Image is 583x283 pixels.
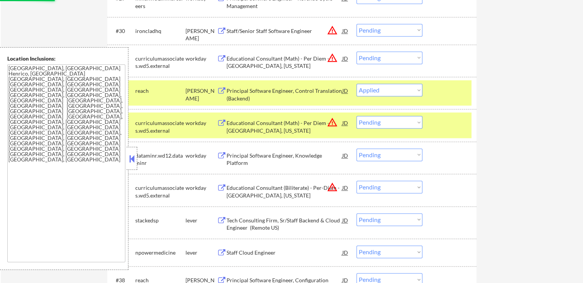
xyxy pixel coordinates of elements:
button: warning_amber [327,25,338,36]
div: workday [186,152,217,160]
div: lever [186,249,217,257]
div: curriculumassociates.wd5.external [135,184,186,199]
div: Educational Consultant (Math) - Per Diem - [GEOGRAPHIC_DATA], [US_STATE] [227,119,342,134]
div: Staff Cloud Engineer [227,249,342,257]
div: JD [342,84,349,97]
div: workday [186,119,217,127]
div: JD [342,181,349,194]
div: JD [342,213,349,227]
div: lever [186,217,217,224]
div: Tech Consulting Firm, Sr/Staff Backend & Cloud Engineer (Remote US) [227,217,342,232]
div: curriculumassociates.wd5.external [135,55,186,70]
div: workday [186,55,217,63]
div: JD [342,148,349,162]
div: JD [342,24,349,38]
div: ironcladhq [135,27,186,35]
div: Staff/Senior Staff Software Engineer [227,27,342,35]
div: reach [135,87,186,95]
div: dataminr.wd12.dataminr [135,152,186,167]
div: JD [342,116,349,130]
button: warning_amber [327,117,338,128]
div: Educational Consultant (Biliterate) - Per-Diem - [GEOGRAPHIC_DATA], [US_STATE] [227,184,342,199]
button: warning_amber [327,182,338,193]
div: Educational Consultant (Math) - Per Diem - [GEOGRAPHIC_DATA], [US_STATE] [227,55,342,70]
div: [PERSON_NAME] [186,27,217,42]
div: npowermedicine [135,249,186,257]
div: curriculumassociates.wd5.external [135,119,186,134]
div: Location Inclusions: [7,55,125,63]
button: warning_amber [327,53,338,63]
div: JD [342,245,349,259]
div: [PERSON_NAME] [186,87,217,102]
div: Principal Software Engineer, Control Translation (Backend) [227,87,342,102]
div: #30 [116,27,129,35]
div: workday [186,184,217,192]
div: JD [342,51,349,65]
div: stackedsp [135,217,186,224]
div: Principal Software Engineer, Knowledge Platform [227,152,342,167]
